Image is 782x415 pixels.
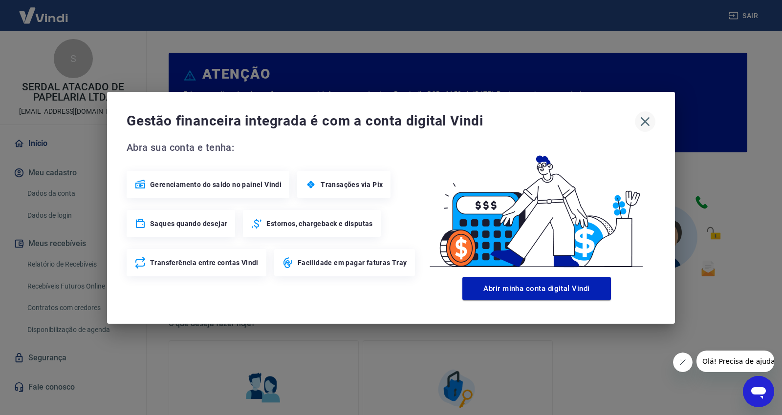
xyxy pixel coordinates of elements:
img: Good Billing [418,140,655,273]
span: Olá! Precisa de ajuda? [6,7,82,15]
span: Facilidade em pagar faturas Tray [298,258,407,268]
span: Gerenciamento do saldo no painel Vindi [150,180,282,189]
span: Saques quando desejar [150,219,227,228]
iframe: Mensagem da empresa [696,351,774,372]
span: Estornos, chargeback e disputas [266,219,372,228]
span: Gestão financeira integrada é com a conta digital Vindi [127,111,635,131]
span: Transações via Pix [321,180,383,189]
span: Transferência entre contas Vindi [150,258,259,268]
iframe: Botão para abrir a janela de mensagens [743,376,774,407]
span: Abra sua conta e tenha: [127,140,418,155]
iframe: Fechar mensagem [673,353,693,372]
button: Abrir minha conta digital Vindi [462,277,611,300]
